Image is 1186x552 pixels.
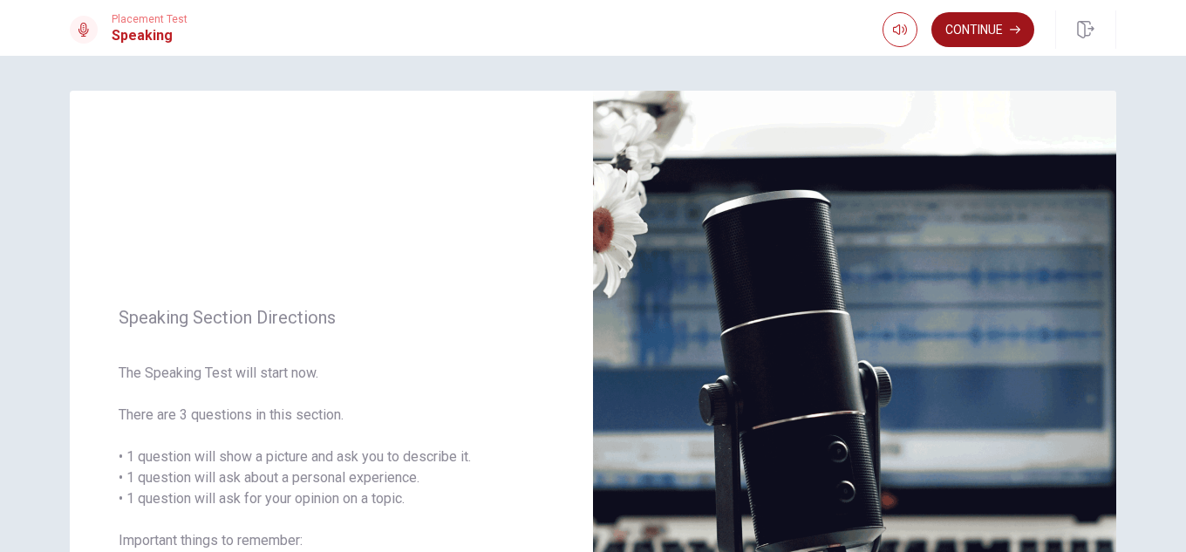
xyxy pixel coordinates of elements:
span: Speaking Section Directions [119,307,544,328]
span: Placement Test [112,13,187,25]
button: Continue [931,12,1034,47]
h1: Speaking [112,25,187,46]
